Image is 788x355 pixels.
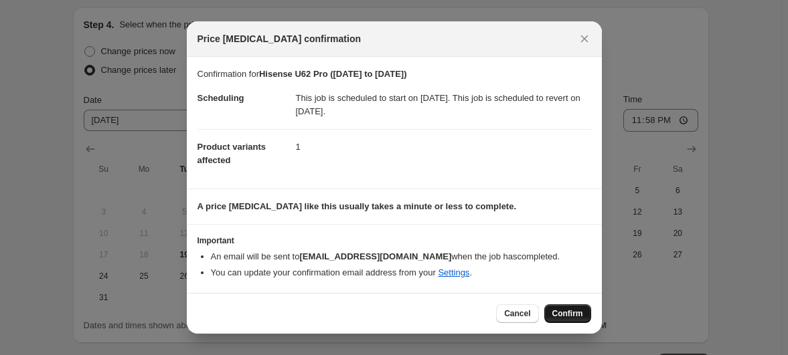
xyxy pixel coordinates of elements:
dd: This job is scheduled to start on [DATE]. This job is scheduled to revert on [DATE]. [296,81,591,129]
button: Confirm [544,304,591,323]
li: You can update your confirmation email address from your . [211,266,591,279]
b: Hisense U62 Pro ([DATE] to [DATE]) [259,69,407,79]
p: Confirmation for [198,68,591,81]
span: Scheduling [198,93,244,103]
dd: 1 [296,129,591,164]
span: Confirm [552,308,583,319]
span: Price [MEDICAL_DATA] confirmation [198,32,362,45]
button: Close [575,29,594,48]
b: [EMAIL_ADDRESS][DOMAIN_NAME] [299,251,451,261]
span: Cancel [504,308,530,319]
li: An email will be sent to when the job has completed . [211,250,591,263]
span: Product variants affected [198,142,266,165]
a: Settings [438,267,469,277]
h3: Important [198,235,591,246]
b: A price [MEDICAL_DATA] like this usually takes a minute or less to complete. [198,201,517,211]
button: Cancel [496,304,538,323]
